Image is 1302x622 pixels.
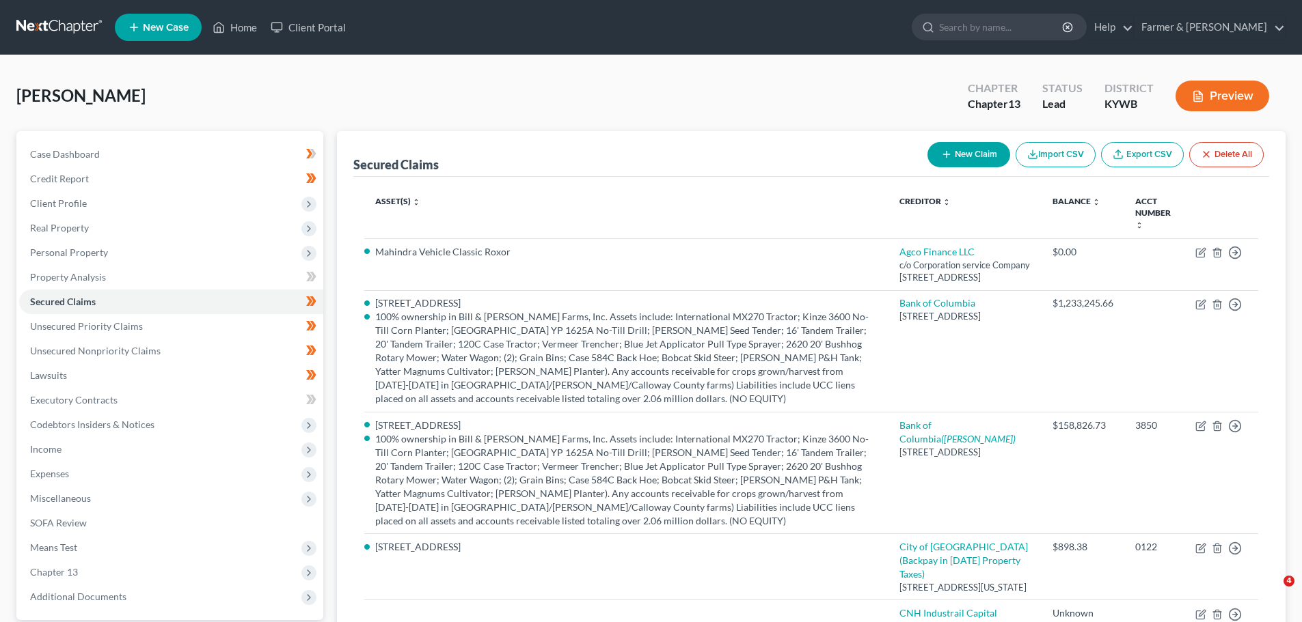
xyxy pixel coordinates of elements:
[1135,221,1143,229] i: unfold_more
[1016,142,1096,167] button: Import CSV
[1053,606,1113,620] div: Unknown
[927,142,1010,167] button: New Claim
[1104,81,1154,96] div: District
[30,271,106,283] span: Property Analysis
[968,81,1020,96] div: Chapter
[19,265,323,289] a: Property Analysis
[30,369,67,381] span: Lawsuits
[375,540,878,554] li: [STREET_ADDRESS]
[19,339,323,363] a: Unsecured Nonpriority Claims
[899,310,1031,323] div: [STREET_ADDRESS]
[30,566,78,578] span: Chapter 13
[19,142,323,167] a: Case Dashboard
[30,419,154,430] span: Codebtors Insiders & Notices
[1189,142,1264,167] button: Delete All
[19,289,323,314] a: Secured Claims
[30,173,89,184] span: Credit Report
[30,148,100,160] span: Case Dashboard
[19,363,323,388] a: Lawsuits
[899,297,975,309] a: Bank of Columbia
[1135,419,1174,432] div: 3850
[899,581,1031,594] div: [STREET_ADDRESS][US_STATE]
[30,320,143,332] span: Unsecured Priority Claims
[206,15,264,40] a: Home
[899,419,1016,444] a: Bank of Columbia([PERSON_NAME])
[30,197,87,209] span: Client Profile
[19,314,323,339] a: Unsecured Priority Claims
[1135,540,1174,554] div: 0122
[19,388,323,412] a: Executory Contracts
[30,345,161,356] span: Unsecured Nonpriority Claims
[939,14,1064,40] input: Search by name...
[1176,81,1269,111] button: Preview
[412,198,420,206] i: unfold_more
[30,246,108,258] span: Personal Property
[1008,97,1020,110] span: 13
[941,433,1016,444] i: ([PERSON_NAME])
[1053,540,1113,554] div: $898.38
[968,96,1020,112] div: Chapter
[1135,15,1285,40] a: Farmer & [PERSON_NAME]
[942,198,951,206] i: unfold_more
[1135,196,1171,229] a: Acct Number unfold_more
[1104,96,1154,112] div: KYWB
[1053,419,1113,432] div: $158,826.73
[30,443,62,455] span: Income
[30,222,89,234] span: Real Property
[899,196,951,206] a: Creditor unfold_more
[1092,198,1100,206] i: unfold_more
[30,468,69,479] span: Expenses
[899,246,975,257] a: Agco Finance LLC
[899,541,1028,580] a: City of [GEOGRAPHIC_DATA] (Backpay in [DATE] Property Taxes)
[1053,245,1113,259] div: $0.00
[375,245,878,259] li: Mahindra Vehicle Classic Roxor
[375,196,420,206] a: Asset(s) unfold_more
[899,259,1031,284] div: c/o Corporation service Company [STREET_ADDRESS]
[1284,576,1294,586] span: 4
[1101,142,1184,167] a: Export CSV
[375,296,878,310] li: [STREET_ADDRESS]
[30,394,118,406] span: Executory Contracts
[30,517,87,528] span: SOFA Review
[353,156,439,173] div: Secured Claims
[1042,96,1083,112] div: Lead
[1256,576,1288,608] iframe: Intercom live chat
[1087,15,1133,40] a: Help
[19,511,323,535] a: SOFA Review
[1042,81,1083,96] div: Status
[30,541,77,553] span: Means Test
[899,446,1031,459] div: [STREET_ADDRESS]
[375,310,878,406] li: 100% ownership in Bill & [PERSON_NAME] Farms, Inc. Assets include: International MX270 Tractor; K...
[1053,296,1113,310] div: $1,233,245.66
[375,432,878,528] li: 100% ownership in Bill & [PERSON_NAME] Farms, Inc. Assets include: International MX270 Tractor; K...
[19,167,323,191] a: Credit Report
[264,15,353,40] a: Client Portal
[30,296,96,307] span: Secured Claims
[375,419,878,432] li: [STREET_ADDRESS]
[30,492,91,504] span: Miscellaneous
[30,591,126,602] span: Additional Documents
[16,85,146,105] span: [PERSON_NAME]
[143,23,189,33] span: New Case
[1053,196,1100,206] a: Balance unfold_more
